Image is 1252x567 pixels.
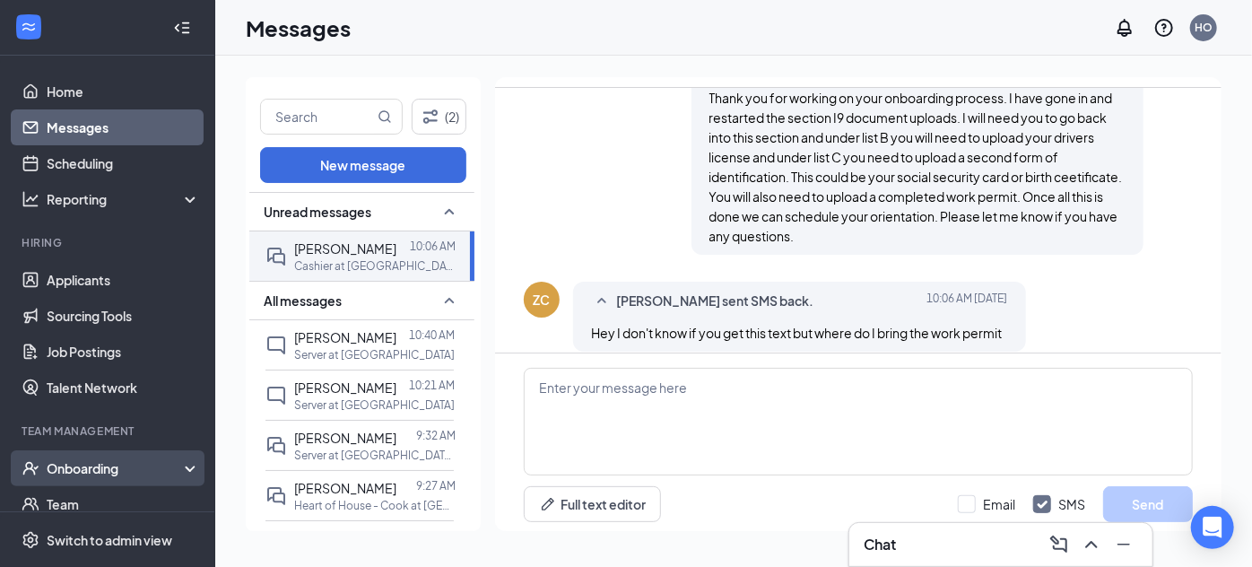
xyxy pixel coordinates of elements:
[439,290,460,311] svg: SmallChevronUp
[47,531,172,549] div: Switch to admin view
[265,485,287,507] svg: DoubleChat
[927,291,1008,312] span: [DATE] 10:06 AM
[416,428,456,443] p: 9:32 AM
[534,291,551,309] div: ZC
[47,190,201,208] div: Reporting
[378,109,392,124] svg: MagnifyingGlass
[264,203,371,221] span: Unread messages
[864,535,896,554] h3: Chat
[294,498,456,513] p: Heart of House - Cook at [GEOGRAPHIC_DATA]
[264,292,342,310] span: All messages
[173,19,191,37] svg: Collapse
[47,109,200,145] a: Messages
[1048,534,1070,555] svg: ComposeMessage
[265,385,287,406] svg: ChatInactive
[591,325,1002,341] span: Hey I don't know if you get this text but where do I bring the work permit
[294,258,456,274] p: Cashier at [GEOGRAPHIC_DATA]
[294,480,396,496] span: [PERSON_NAME]
[616,291,813,312] span: [PERSON_NAME] sent SMS back.
[1103,486,1193,522] button: Send
[409,327,455,343] p: 10:40 AM
[294,397,455,413] p: Server at [GEOGRAPHIC_DATA]
[416,478,456,493] p: 9:27 AM
[1191,506,1234,549] div: Open Intercom Messenger
[410,239,456,254] p: 10:06 AM
[294,430,396,446] span: [PERSON_NAME]
[47,334,200,370] a: Job Postings
[294,448,456,463] p: Server at [GEOGRAPHIC_DATA], [GEOGRAPHIC_DATA]
[47,370,200,406] a: Talent Network
[709,90,1123,244] span: Thank you for working on your onboarding process. I have gone in and restarted the section I9 doc...
[22,531,39,549] svg: Settings
[47,262,200,298] a: Applicants
[265,435,287,457] svg: DoubleChat
[409,378,455,393] p: 10:21 AM
[1195,20,1213,35] div: HO
[47,74,200,109] a: Home
[1081,534,1102,555] svg: ChevronUp
[47,298,200,334] a: Sourcing Tools
[22,423,196,439] div: Team Management
[1045,530,1074,559] button: ComposeMessage
[294,240,396,257] span: [PERSON_NAME]
[524,486,661,522] button: Full text editorPen
[22,190,39,208] svg: Analysis
[591,291,613,312] svg: SmallChevronUp
[1113,534,1135,555] svg: Minimize
[416,528,456,544] p: 9:15 AM
[1077,530,1106,559] button: ChevronUp
[420,106,441,127] svg: Filter
[294,379,396,396] span: [PERSON_NAME]
[22,459,39,477] svg: UserCheck
[1109,530,1138,559] button: Minimize
[47,486,200,522] a: Team
[47,459,185,477] div: Onboarding
[1114,17,1135,39] svg: Notifications
[439,201,460,222] svg: SmallChevronUp
[412,99,466,135] button: Filter (2)
[260,147,466,183] button: New message
[22,235,196,250] div: Hiring
[1153,17,1175,39] svg: QuestionInfo
[539,495,557,513] svg: Pen
[261,100,374,134] input: Search
[294,347,455,362] p: Server at [GEOGRAPHIC_DATA]
[265,335,287,356] svg: ChatInactive
[246,13,351,43] h1: Messages
[294,329,396,345] span: [PERSON_NAME]
[294,530,396,546] span: [PERSON_NAME]
[265,246,287,267] svg: DoubleChat
[47,145,200,181] a: Scheduling
[20,18,38,36] svg: WorkstreamLogo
